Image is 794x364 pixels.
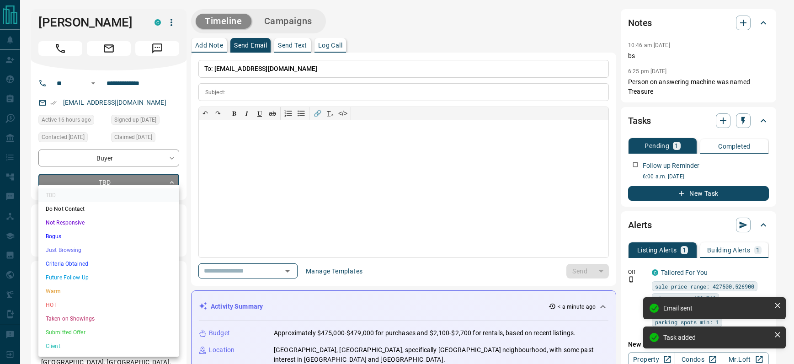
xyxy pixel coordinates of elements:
li: Bogus [38,230,179,243]
li: Warm [38,284,179,298]
li: HOT [38,298,179,312]
li: Taken on Showings [38,312,179,326]
li: Do Not Contact [38,202,179,216]
li: Just Browsing [38,243,179,257]
li: Client [38,339,179,353]
li: Future Follow Up [38,271,179,284]
li: Criteria Obtained [38,257,179,271]
li: Submitted Offer [38,326,179,339]
li: Not Responsive [38,216,179,230]
div: Task added [663,334,770,341]
div: Email sent [663,305,770,312]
